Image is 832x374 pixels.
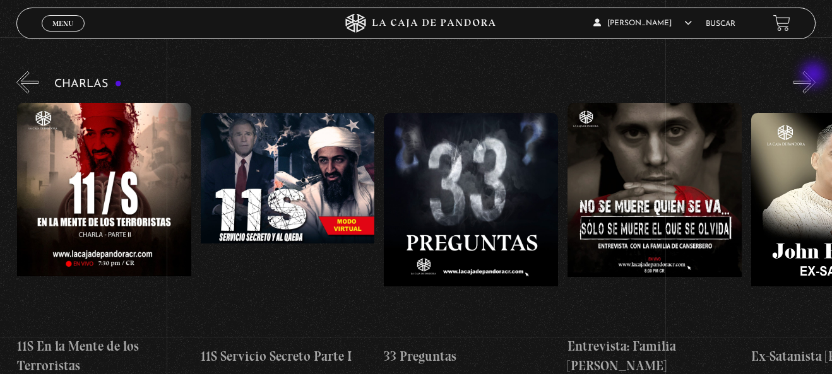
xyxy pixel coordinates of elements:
h4: 11S Servicio Secreto Parte I [201,346,375,366]
span: [PERSON_NAME] [593,20,692,27]
span: Menu [52,20,73,27]
a: View your shopping cart [773,15,790,32]
button: Next [793,71,816,93]
span: Cerrar [49,30,78,39]
a: Buscar [706,20,735,28]
h3: Charlas [54,78,122,90]
h4: 33 Preguntas [384,346,558,366]
button: Previous [16,71,39,93]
